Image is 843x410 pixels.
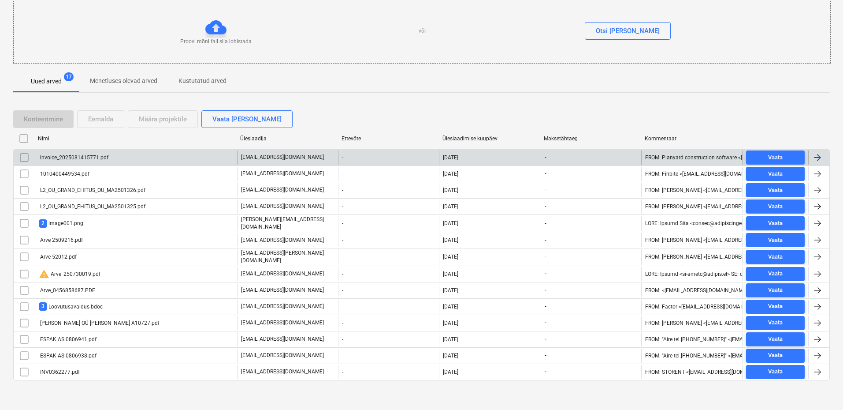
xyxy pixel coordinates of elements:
[443,320,458,326] div: [DATE]
[443,254,458,260] div: [DATE]
[443,203,458,210] div: [DATE]
[178,76,227,86] p: Kustutatud arved
[241,368,324,376] p: [EMAIL_ADDRESS][DOMAIN_NAME]
[544,237,547,244] span: -
[241,216,334,231] p: [PERSON_NAME][EMAIL_ADDRESS][DOMAIN_NAME]
[90,76,157,86] p: Menetluses olevad arved
[746,267,805,281] button: Vaata
[443,187,458,193] div: [DATE]
[544,335,547,343] span: -
[585,22,671,40] button: Otsi [PERSON_NAME]
[746,183,805,197] button: Vaata
[39,269,49,279] span: warning
[241,303,324,310] p: [EMAIL_ADDRESS][DOMAIN_NAME]
[442,135,537,142] div: Üleslaadimise kuupäev
[544,270,547,278] span: -
[338,216,439,231] div: -
[544,203,547,210] span: -
[241,154,324,161] p: [EMAIL_ADDRESS][DOMAIN_NAME]
[768,269,783,279] div: Vaata
[338,300,439,314] div: -
[746,365,805,379] button: Vaata
[241,352,324,359] p: [EMAIL_ADDRESS][DOMAIN_NAME]
[746,300,805,314] button: Vaata
[645,135,739,142] div: Kommentaar
[746,150,805,165] button: Vaata
[338,365,439,379] div: -
[544,186,547,194] span: -
[39,369,80,375] div: INV0362277.pdf
[241,170,324,177] p: [EMAIL_ADDRESS][DOMAIN_NAME]
[746,283,805,297] button: Vaata
[544,303,547,310] span: -
[39,237,83,243] div: Arve 2509216.pdf
[338,267,439,281] div: -
[746,316,805,330] button: Vaata
[39,302,47,311] span: 3
[768,235,783,245] div: Vaata
[768,169,783,179] div: Vaata
[39,353,97,359] div: ESPAK AS 0806938.pdf
[241,249,334,264] p: [EMAIL_ADDRESS][PERSON_NAME][DOMAIN_NAME]
[338,199,439,214] div: -
[443,220,458,226] div: [DATE]
[38,135,233,142] div: Nimi
[338,283,439,297] div: -
[768,334,783,344] div: Vaata
[39,302,103,311] div: Loovutusavaldus.bdoc
[544,154,547,161] span: -
[768,218,783,229] div: Vaata
[768,301,783,312] div: Vaata
[338,150,439,165] div: -
[342,135,436,142] div: Ettevõte
[39,154,108,161] div: invoice_2025081415771.pdf
[443,154,458,161] div: [DATE]
[746,216,805,230] button: Vaata
[544,319,547,327] span: -
[39,219,47,228] span: 2
[443,171,458,177] div: [DATE]
[544,170,547,177] span: -
[746,199,805,214] button: Vaata
[544,286,547,294] span: -
[746,250,805,264] button: Vaata
[241,335,324,343] p: [EMAIL_ADDRESS][DOMAIN_NAME]
[39,219,83,228] div: image001.png
[443,237,458,243] div: [DATE]
[39,254,77,260] div: Arve 52012.pdf
[241,319,324,327] p: [EMAIL_ADDRESS][DOMAIN_NAME]
[338,233,439,247] div: -
[544,368,547,376] span: -
[240,135,334,142] div: Üleslaadija
[64,72,74,81] span: 17
[39,336,97,342] div: ESPAK AS 0806941.pdf
[39,287,95,293] div: Arve_0456858687.PDF
[596,25,660,37] div: Otsi [PERSON_NAME]
[768,350,783,361] div: Vaata
[544,352,547,359] span: -
[241,237,324,244] p: [EMAIL_ADDRESS][DOMAIN_NAME]
[338,183,439,197] div: -
[241,286,324,294] p: [EMAIL_ADDRESS][DOMAIN_NAME]
[746,233,805,247] button: Vaata
[443,271,458,277] div: [DATE]
[746,349,805,363] button: Vaata
[768,252,783,262] div: Vaata
[39,171,89,177] div: 1010400449534.pdf
[768,318,783,328] div: Vaata
[180,38,252,45] p: Proovi mõni fail siia lohistada
[768,153,783,163] div: Vaata
[544,220,547,227] span: -
[544,253,547,261] span: -
[443,353,458,359] div: [DATE]
[768,285,783,295] div: Vaata
[241,186,324,194] p: [EMAIL_ADDRESS][DOMAIN_NAME]
[746,167,805,181] button: Vaata
[768,185,783,196] div: Vaata
[443,369,458,375] div: [DATE]
[201,110,293,128] button: Vaata [PERSON_NAME]
[241,270,324,278] p: [EMAIL_ADDRESS][DOMAIN_NAME]
[338,349,439,363] div: -
[544,135,638,142] div: Maksetähtaeg
[39,203,145,210] div: L2_OU_GRAND_EHITUS_OU_MA2501325.pdf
